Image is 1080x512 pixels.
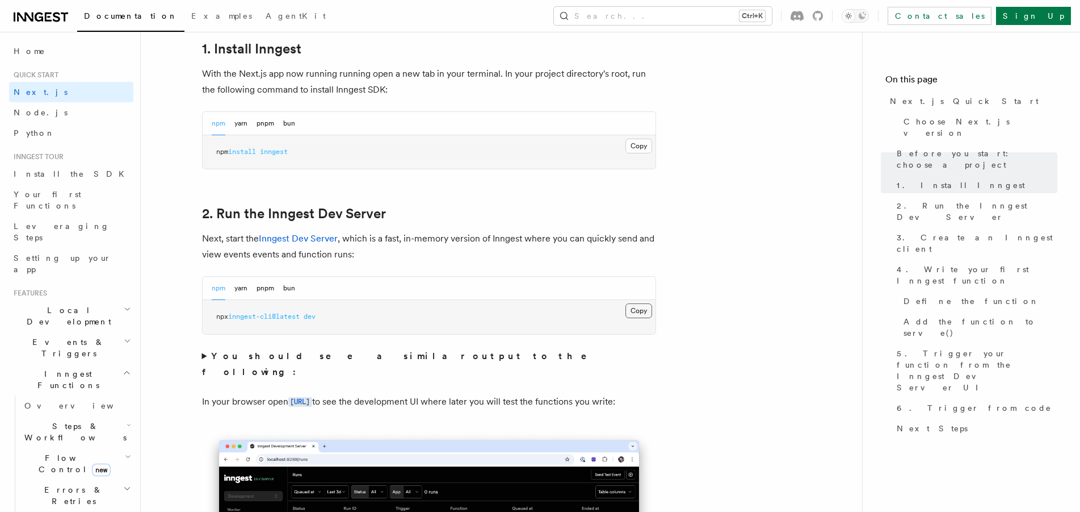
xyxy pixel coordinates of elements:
[259,3,333,31] a: AgentKit
[234,112,247,135] button: yarn
[283,277,295,300] button: bun
[14,222,110,242] span: Leveraging Steps
[202,348,656,380] summary: You should see a similar output to the following:
[892,398,1057,418] a: 6. Trigger from code
[996,7,1071,25] a: Sign Up
[92,464,111,476] span: new
[897,200,1057,223] span: 2. Run the Inngest Dev Server
[14,169,131,178] span: Install the SDK
[892,418,1057,439] a: Next Steps
[842,9,869,23] button: Toggle dark mode
[897,232,1057,255] span: 3. Create an Inngest client
[257,112,274,135] button: pnpm
[257,277,274,300] button: pnpm
[9,300,133,332] button: Local Development
[892,343,1057,398] a: 5. Trigger your function from the Inngest Dev Server UI
[20,452,125,475] span: Flow Control
[892,195,1057,227] a: 2. Run the Inngest Dev Server
[897,423,968,434] span: Next Steps
[24,401,141,410] span: Overview
[9,368,123,391] span: Inngest Functions
[9,332,133,364] button: Events & Triggers
[202,351,603,377] strong: You should see a similar output to the following:
[9,41,133,61] a: Home
[9,216,133,248] a: Leveraging Steps
[259,233,338,244] a: Inngest Dev Server
[20,484,123,507] span: Errors & Retries
[892,143,1057,175] a: Before you start: choose a project
[20,416,133,448] button: Steps & Workflows
[885,91,1057,111] a: Next.js Quick Start
[903,116,1057,139] span: Choose Next.js version
[288,396,312,407] a: [URL]
[228,313,300,320] span: inngest-cli@latest
[216,313,228,320] span: npx
[739,10,765,22] kbd: Ctrl+K
[202,231,656,263] p: Next, start the , which is a fast, in-memory version of Inngest where you can quickly send and vi...
[892,259,1057,291] a: 4. Write your first Inngest function
[14,108,68,117] span: Node.js
[9,102,133,123] a: Node.js
[20,421,127,443] span: Steps & Workflows
[554,7,772,25] button: Search...Ctrl+K
[9,248,133,280] a: Setting up your app
[20,480,133,511] button: Errors & Retries
[9,70,58,80] span: Quick start
[892,175,1057,195] a: 1. Install Inngest
[890,95,1039,107] span: Next.js Quick Start
[216,148,228,156] span: npm
[202,394,656,410] p: In your browser open to see the development UI where later you will test the functions you write:
[888,7,991,25] a: Contact sales
[9,152,64,161] span: Inngest tour
[903,316,1057,339] span: Add the function to serve()
[903,295,1039,307] span: Define the function
[20,448,133,480] button: Flow Controlnew
[9,164,133,184] a: Install the SDK
[9,336,124,359] span: Events & Triggers
[9,82,133,102] a: Next.js
[14,88,68,97] span: Next.js
[899,111,1057,143] a: Choose Next.js version
[897,264,1057,286] span: 4. Write your first Inngest function
[897,348,1057,393] span: 5. Trigger your function from the Inngest Dev Server UI
[14,45,45,57] span: Home
[260,148,288,156] span: inngest
[304,313,316,320] span: dev
[77,3,184,32] a: Documentation
[288,397,312,407] code: [URL]
[266,11,326,20] span: AgentKit
[9,123,133,143] a: Python
[899,311,1057,343] a: Add the function to serve()
[625,139,652,153] button: Copy
[202,41,301,57] a: 1. Install Inngest
[14,190,81,210] span: Your first Functions
[84,11,178,20] span: Documentation
[228,148,256,156] span: install
[625,303,652,318] button: Copy
[20,396,133,416] a: Overview
[885,73,1057,91] h4: On this page
[212,277,225,300] button: npm
[897,148,1057,170] span: Before you start: choose a project
[14,253,111,274] span: Setting up your app
[899,291,1057,311] a: Define the function
[9,184,133,216] a: Your first Functions
[234,277,247,300] button: yarn
[897,180,1025,191] span: 1. Install Inngest
[202,66,656,98] p: With the Next.js app now running running open a new tab in your terminal. In your project directo...
[9,289,47,298] span: Features
[184,3,259,31] a: Examples
[202,206,386,222] a: 2. Run the Inngest Dev Server
[892,227,1057,259] a: 3. Create an Inngest client
[9,364,133,396] button: Inngest Functions
[212,112,225,135] button: npm
[191,11,252,20] span: Examples
[9,305,124,327] span: Local Development
[283,112,295,135] button: bun
[14,128,55,138] span: Python
[897,402,1052,414] span: 6. Trigger from code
